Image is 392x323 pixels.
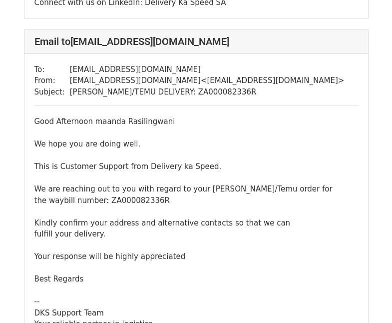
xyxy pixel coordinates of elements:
td: [EMAIL_ADDRESS][DOMAIN_NAME] [70,64,345,75]
td: To: [34,64,70,75]
td: [EMAIL_ADDRESS][DOMAIN_NAME] < [EMAIL_ADDRESS][DOMAIN_NAME] > [70,75,345,86]
td: Subject: [34,86,70,98]
iframe: Chat Widget [342,275,392,323]
td: From: [34,75,70,86]
td: [PERSON_NAME]/TEMU DELIVERY: ZA000082336R [70,86,345,98]
h4: Email to [EMAIL_ADDRESS][DOMAIN_NAME] [34,35,358,47]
